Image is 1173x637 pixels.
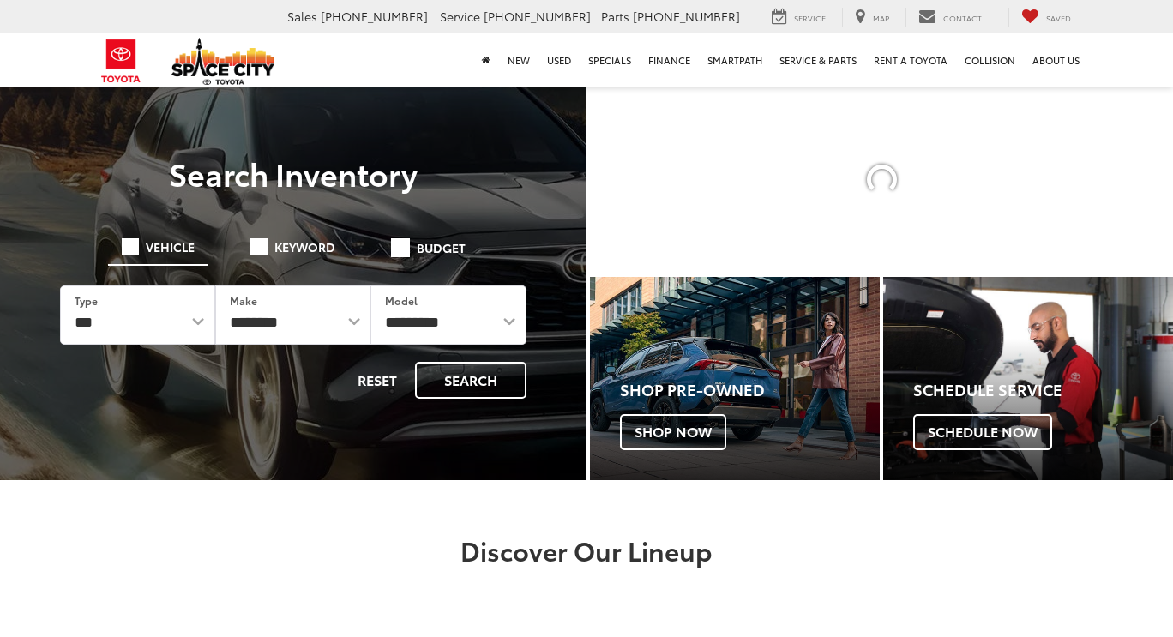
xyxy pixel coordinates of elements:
span: Saved [1046,12,1071,23]
h4: Shop Pre-Owned [620,382,880,399]
a: Schedule Service Schedule Now [883,277,1173,480]
span: Budget [417,242,466,254]
span: Parts [601,8,629,25]
a: Collision [956,33,1024,87]
button: Reset [343,362,412,399]
h2: Discover Our Lineup [98,536,1075,564]
a: Service & Parts [771,33,865,87]
img: Space City Toyota [171,38,274,85]
label: Model [385,293,418,308]
a: Rent a Toyota [865,33,956,87]
a: Contact [905,8,995,27]
span: [PHONE_NUMBER] [484,8,591,25]
a: My Saved Vehicles [1008,8,1084,27]
a: Used [538,33,580,87]
span: Map [873,12,889,23]
a: About Us [1024,33,1088,87]
span: Vehicle [146,241,195,253]
div: Toyota [590,277,880,480]
button: Search [415,362,526,399]
span: Sales [287,8,317,25]
span: [PHONE_NUMBER] [633,8,740,25]
a: Service [759,8,839,27]
span: Contact [943,12,982,23]
a: Map [842,8,902,27]
h4: Schedule Service [913,382,1173,399]
h3: Search Inventory [36,156,550,190]
label: Type [75,293,98,308]
span: Keyword [274,241,335,253]
a: New [499,33,538,87]
img: Toyota [89,33,153,89]
a: Finance [640,33,699,87]
span: Service [794,12,826,23]
a: SmartPath [699,33,771,87]
span: Service [440,8,480,25]
section: Carousel section with vehicle pictures - may contain disclaimers. [590,86,1173,273]
a: Home [473,33,499,87]
span: Shop Now [620,414,726,450]
label: Make [230,293,257,308]
a: Shop Pre-Owned Shop Now [590,277,880,480]
a: Specials [580,33,640,87]
span: [PHONE_NUMBER] [321,8,428,25]
span: Schedule Now [913,414,1052,450]
div: Toyota [883,277,1173,480]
